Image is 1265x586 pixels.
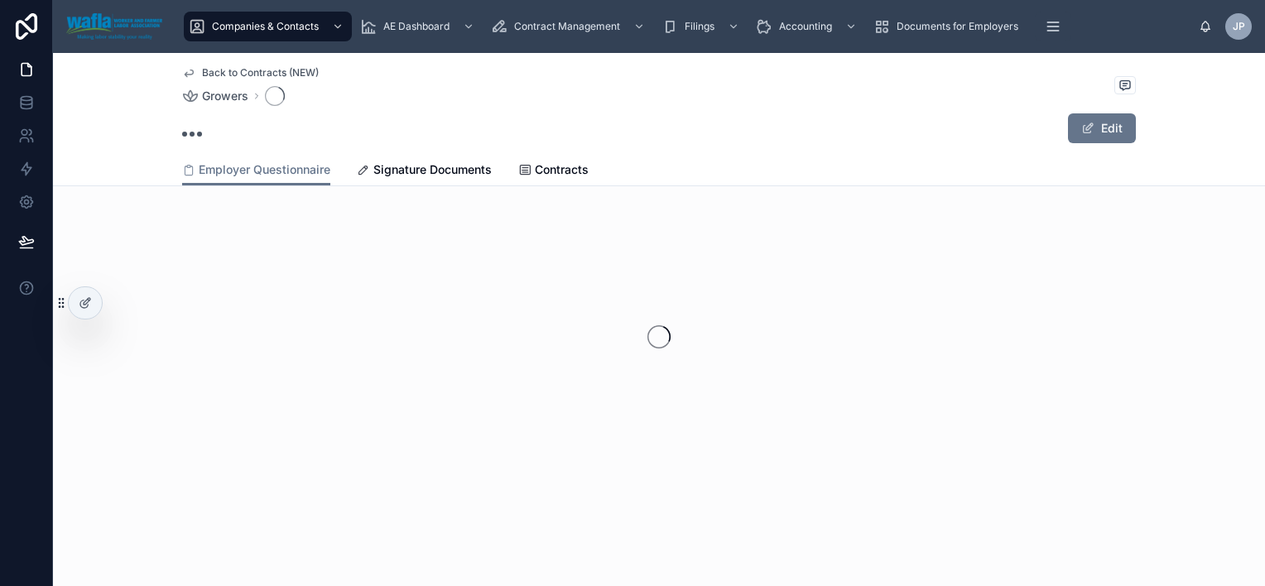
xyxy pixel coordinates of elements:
[518,155,589,188] a: Contracts
[373,161,492,178] span: Signature Documents
[486,12,653,41] a: Contract Management
[202,66,319,79] span: Back to Contracts (NEW)
[514,20,620,33] span: Contract Management
[176,8,1199,45] div: scrollable content
[355,12,483,41] a: AE Dashboard
[535,161,589,178] span: Contracts
[751,12,865,41] a: Accounting
[202,88,248,104] span: Growers
[657,12,748,41] a: Filings
[897,20,1018,33] span: Documents for Employers
[199,161,330,178] span: Employer Questionnaire
[357,155,492,188] a: Signature Documents
[66,13,162,40] img: App logo
[868,12,1030,41] a: Documents for Employers
[779,20,832,33] span: Accounting
[383,20,450,33] span: AE Dashboard
[182,155,330,186] a: Employer Questionnaire
[212,20,319,33] span: Companies & Contacts
[685,20,714,33] span: Filings
[182,66,319,79] a: Back to Contracts (NEW)
[1068,113,1136,143] button: Edit
[182,88,248,104] a: Growers
[184,12,352,41] a: Companies & Contacts
[1233,20,1245,33] span: JP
